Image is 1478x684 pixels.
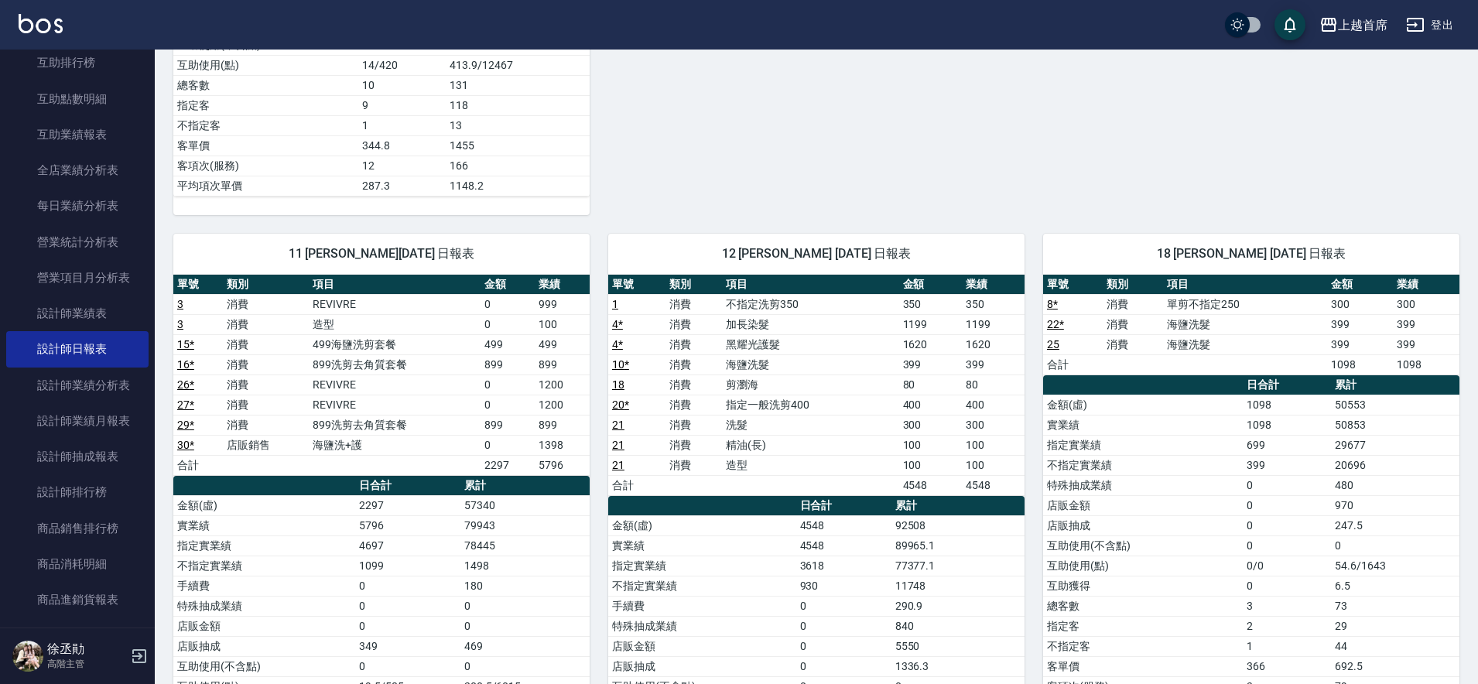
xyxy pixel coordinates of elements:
th: 業績 [962,275,1025,295]
span: 18 [PERSON_NAME] [DATE] 日報表 [1062,246,1441,262]
td: 消費 [223,415,309,435]
td: 2 [1243,616,1331,636]
td: 29 [1331,616,1459,636]
td: 349 [355,636,460,656]
td: 實業績 [173,515,355,535]
td: 客單價 [173,135,358,156]
td: 6.5 [1331,576,1459,596]
td: 手續費 [608,596,796,616]
button: 上越首席 [1313,9,1394,41]
td: 413.9/12467 [446,55,590,75]
td: 1099 [355,556,460,576]
a: 1 [612,298,618,310]
td: 499 [481,334,535,354]
a: 全店業績分析表 [6,152,149,188]
td: 5796 [355,515,460,535]
a: 25 [1047,338,1059,351]
th: 業績 [1393,275,1459,295]
td: 4548 [796,515,891,535]
td: 互助使用(點) [1043,556,1243,576]
th: 日合計 [1243,375,1331,395]
td: 指定實業績 [173,535,355,556]
td: 1199 [962,314,1025,334]
td: 480 [1331,475,1459,495]
td: 0 [1331,535,1459,556]
td: 0 [481,374,535,395]
td: 店販抽成 [173,636,355,656]
td: 899洗剪去角質套餐 [309,415,481,435]
td: 57340 [460,495,590,515]
td: 899 [535,415,590,435]
td: 0 [481,395,535,415]
td: 0 [796,596,891,616]
td: 不指定客 [173,115,358,135]
td: 300 [1393,294,1459,314]
td: 消費 [1103,334,1163,354]
td: 客項次(服務) [173,156,358,176]
td: 44 [1331,636,1459,656]
td: 指定一般洗剪400 [722,395,898,415]
td: 0 [355,576,460,596]
td: 0 [796,616,891,636]
a: 設計師排行榜 [6,474,149,510]
td: 100 [535,314,590,334]
td: 剪瀏海 [722,374,898,395]
td: 9 [358,95,446,115]
td: 1398 [535,435,590,455]
td: 消費 [665,435,723,455]
a: 營業統計分析表 [6,224,149,260]
td: 899 [481,354,535,374]
td: 400 [962,395,1025,415]
td: 消費 [665,395,723,415]
td: 1 [1243,636,1331,656]
td: 399 [1327,334,1394,354]
td: 699 [1243,435,1331,455]
td: 特殊抽成業績 [608,616,796,636]
td: 0 [355,656,460,676]
th: 單號 [173,275,223,295]
td: 0 [481,435,535,455]
td: 店販抽成 [1043,515,1243,535]
td: 消費 [665,354,723,374]
td: 54.6/1643 [1331,556,1459,576]
td: 0 [460,656,590,676]
td: 10 [358,75,446,95]
td: 131 [446,75,590,95]
table: a dense table [608,275,1025,496]
td: 1455 [446,135,590,156]
td: 29677 [1331,435,1459,455]
td: 50853 [1331,415,1459,435]
td: 客單價 [1043,656,1243,676]
th: 業績 [535,275,590,295]
p: 高階主管 [47,657,126,671]
td: 不指定洗剪350 [722,294,898,314]
td: 不指定實業績 [1043,455,1243,475]
td: 1148.2 [446,176,590,196]
td: 180 [460,576,590,596]
td: 互助使用(點) [173,55,358,75]
a: 設計師業績月報表 [6,403,149,439]
td: 手續費 [173,576,355,596]
td: 消費 [665,455,723,475]
td: 399 [1327,314,1394,334]
td: 海鹽洗髮 [1163,334,1327,354]
td: 0 [1243,535,1331,556]
td: 互助使用(不含點) [1043,535,1243,556]
td: 4548 [796,535,891,556]
th: 項目 [1163,275,1327,295]
th: 類別 [223,275,309,295]
td: 1098 [1243,395,1331,415]
td: 2297 [355,495,460,515]
td: 399 [1243,455,1331,475]
table: a dense table [1043,275,1459,375]
td: 0 [460,616,590,636]
td: 4548 [962,475,1025,495]
table: a dense table [173,275,590,476]
a: 3 [177,318,183,330]
td: 互助獲得 [1043,576,1243,596]
td: 899 [481,415,535,435]
td: 消費 [223,354,309,374]
a: 營業項目月分析表 [6,260,149,296]
td: 1199 [899,314,962,334]
a: 互助點數明細 [6,81,149,117]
